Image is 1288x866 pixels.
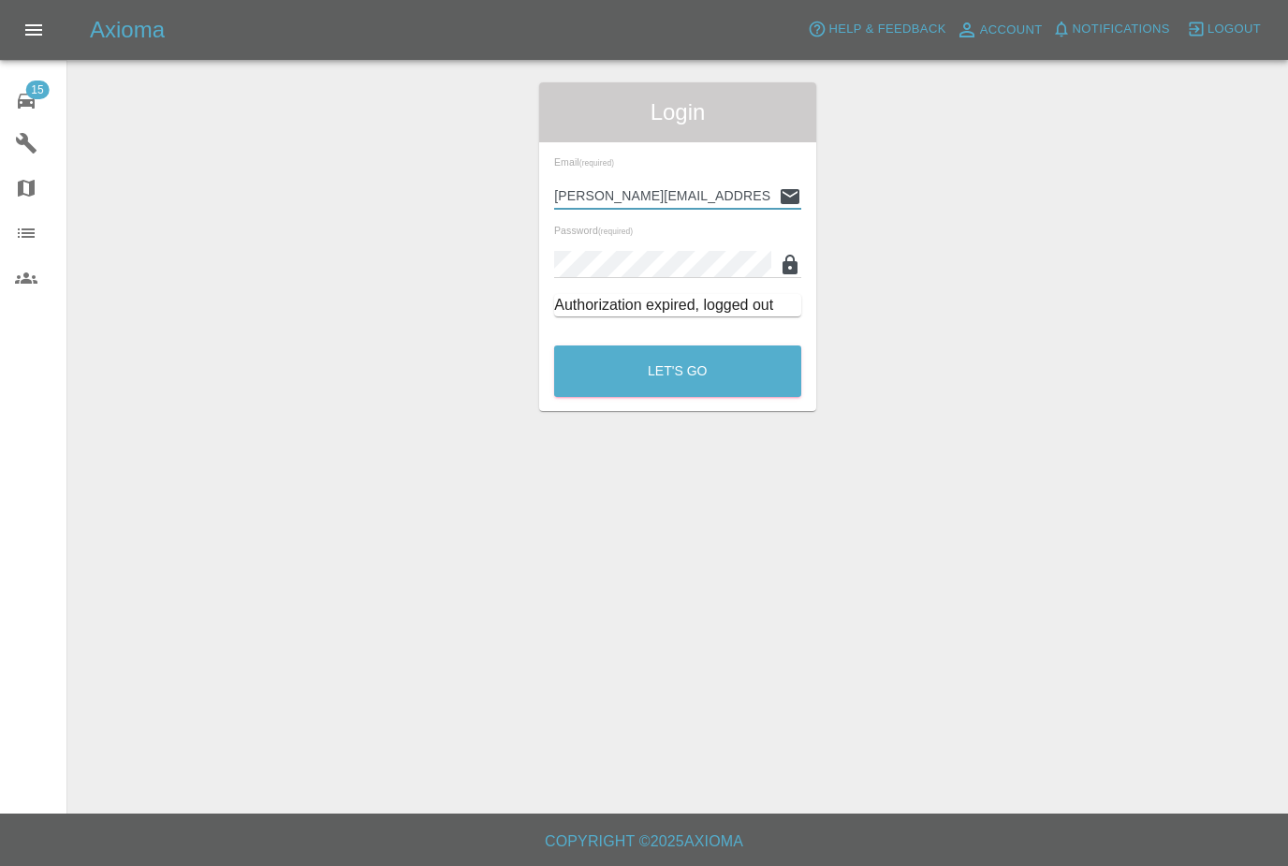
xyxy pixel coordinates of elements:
[828,19,945,40] span: Help & Feedback
[980,20,1043,41] span: Account
[803,15,950,44] button: Help & Feedback
[11,7,56,52] button: Open drawer
[1207,19,1261,40] span: Logout
[951,15,1047,45] a: Account
[1073,19,1170,40] span: Notifications
[25,81,49,99] span: 15
[90,15,165,45] h5: Axioma
[554,294,801,316] div: Authorization expired, logged out
[554,97,801,127] span: Login
[554,156,614,168] span: Email
[15,829,1273,855] h6: Copyright © 2025 Axioma
[1182,15,1266,44] button: Logout
[598,228,633,236] small: (required)
[554,345,801,397] button: Let's Go
[579,159,614,168] small: (required)
[554,225,633,236] span: Password
[1047,15,1175,44] button: Notifications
